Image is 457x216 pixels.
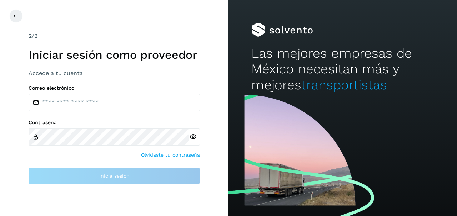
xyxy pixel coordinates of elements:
[29,70,200,77] h3: Accede a tu cuenta
[29,167,200,184] button: Inicia sesión
[141,151,200,159] a: Olvidaste tu contraseña
[29,48,200,62] h1: Iniciar sesión como proveedor
[251,46,434,93] h2: Las mejores empresas de México necesitan más y mejores
[301,77,387,93] span: transportistas
[99,173,130,178] span: Inicia sesión
[29,120,200,126] label: Contraseña
[29,32,200,40] div: /2
[29,85,200,91] label: Correo electrónico
[29,32,32,39] span: 2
